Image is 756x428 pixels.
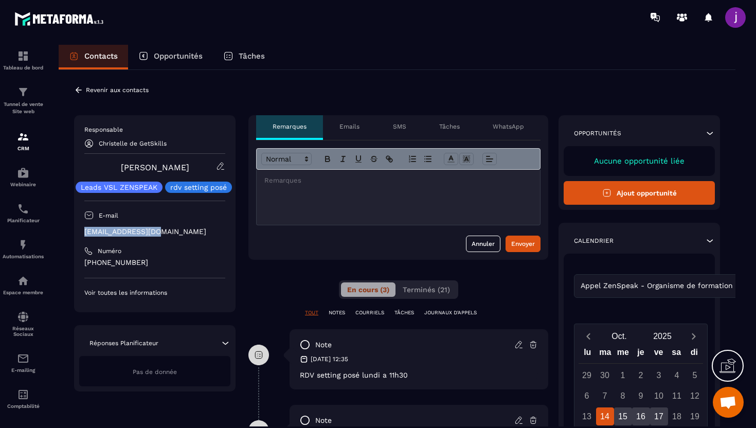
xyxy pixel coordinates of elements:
p: Espace membre [3,290,44,295]
p: Leads VSL ZENSPEAK [81,184,157,191]
img: logo [14,9,107,28]
img: accountant [17,388,29,401]
p: NOTES [329,309,345,316]
a: automationsautomationsEspace membre [3,267,44,303]
p: E-mailing [3,367,44,373]
div: 4 [668,366,686,384]
p: Tâches [239,51,265,61]
p: Aucune opportunité liée [574,156,705,166]
div: ve [650,345,668,363]
div: 1 [614,366,632,384]
a: accountantaccountantComptabilité [3,381,44,417]
div: di [685,345,703,363]
button: Ajout opportunité [564,181,715,205]
p: note [315,416,332,425]
img: formation [17,50,29,62]
a: formationformationTableau de bord [3,42,44,78]
div: 6 [578,387,596,405]
div: 16 [632,407,650,425]
p: TÂCHES [394,309,414,316]
a: emailemailE-mailing [3,345,44,381]
p: Numéro [98,247,121,255]
p: Réponses Planificateur [89,339,158,347]
p: Responsable [84,126,225,134]
img: formation [17,86,29,98]
div: 18 [668,407,686,425]
p: note [315,340,332,350]
div: me [614,345,632,363]
div: 30 [596,366,614,384]
a: formationformationTunnel de vente Site web [3,78,44,123]
p: Voir toutes les informations [84,289,225,297]
div: Envoyer [511,239,535,249]
button: Annuler [466,236,500,252]
div: Ouvrir le chat [713,387,744,418]
div: 11 [668,387,686,405]
p: Opportunités [574,129,621,137]
p: [EMAIL_ADDRESS][DOMAIN_NAME] [84,227,225,237]
span: Terminés (21) [403,286,450,294]
a: Contacts [59,45,128,69]
div: 17 [650,407,668,425]
p: Webinaire [3,182,44,187]
button: Next month [684,329,703,343]
p: E-mail [99,211,118,220]
p: Contacts [84,51,118,61]
div: 29 [578,366,596,384]
div: lu [579,345,597,363]
a: [PERSON_NAME] [121,163,189,172]
div: sa [668,345,686,363]
a: Opportunités [128,45,213,69]
span: Appel ZenSpeak - Organisme de formation [578,280,735,292]
p: CRM [3,146,44,151]
button: Previous month [579,329,598,343]
p: Tunnel de vente Site web [3,101,44,115]
p: Automatisations [3,254,44,259]
div: 10 [650,387,668,405]
img: automations [17,167,29,179]
p: TOUT [305,309,318,316]
div: 7 [596,387,614,405]
p: Emails [339,122,359,131]
a: automationsautomationsAutomatisations [3,231,44,267]
p: Opportunités [154,51,203,61]
div: 12 [686,387,704,405]
div: 19 [686,407,704,425]
button: Envoyer [506,236,541,252]
p: SMS [393,122,406,131]
p: Tâches [439,122,460,131]
p: Calendrier [574,237,614,245]
p: RDV setting posé lundi a 11h30 [300,371,538,379]
p: Comptabilité [3,403,44,409]
span: Pas de donnée [133,368,177,376]
input: Search for option [735,280,743,292]
img: email [17,352,29,365]
div: 8 [614,387,632,405]
div: 2 [632,366,650,384]
button: En cours (3) [341,282,395,297]
a: automationsautomationsWebinaire [3,159,44,195]
img: automations [17,239,29,251]
p: Planificateur [3,218,44,223]
p: rdv setting posé [170,184,227,191]
div: ma [597,345,615,363]
p: JOURNAUX D'APPELS [424,309,477,316]
a: Tâches [213,45,275,69]
p: [DATE] 12:35 [311,355,348,363]
span: En cours (3) [347,286,389,294]
div: 15 [614,407,632,425]
a: schedulerschedulerPlanificateur [3,195,44,231]
img: automations [17,275,29,287]
div: 13 [578,407,596,425]
div: 9 [632,387,650,405]
p: Tableau de bord [3,65,44,70]
p: Remarques [273,122,307,131]
img: scheduler [17,203,29,215]
div: je [632,345,650,363]
p: [PHONE_NUMBER] [84,258,225,267]
button: Terminés (21) [397,282,456,297]
a: social-networksocial-networkRéseaux Sociaux [3,303,44,345]
button: Open years overlay [641,327,684,345]
p: Réseaux Sociaux [3,326,44,337]
a: formationformationCRM [3,123,44,159]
